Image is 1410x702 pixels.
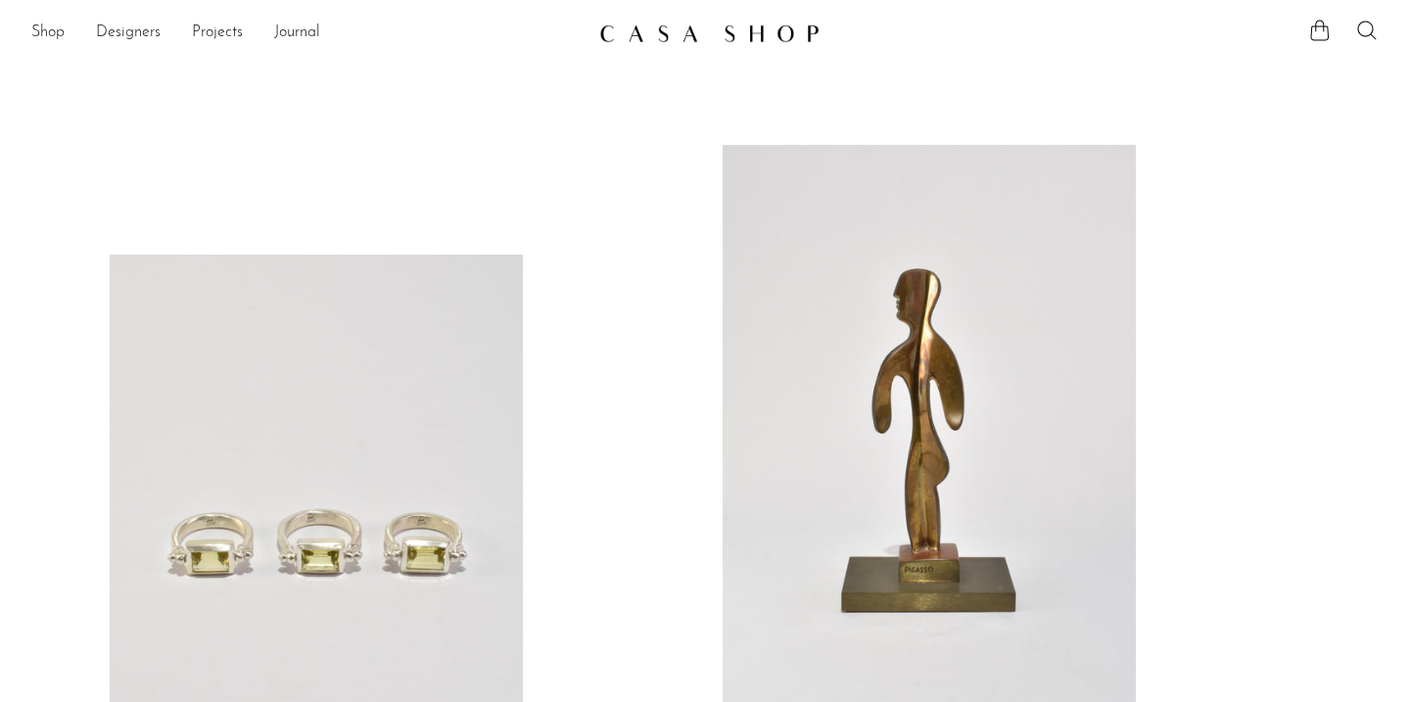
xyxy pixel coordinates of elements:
a: Shop [31,21,65,46]
a: Projects [192,21,243,46]
nav: Desktop navigation [31,17,584,50]
a: Designers [96,21,161,46]
a: Journal [274,21,320,46]
ul: NEW HEADER MENU [31,17,584,50]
